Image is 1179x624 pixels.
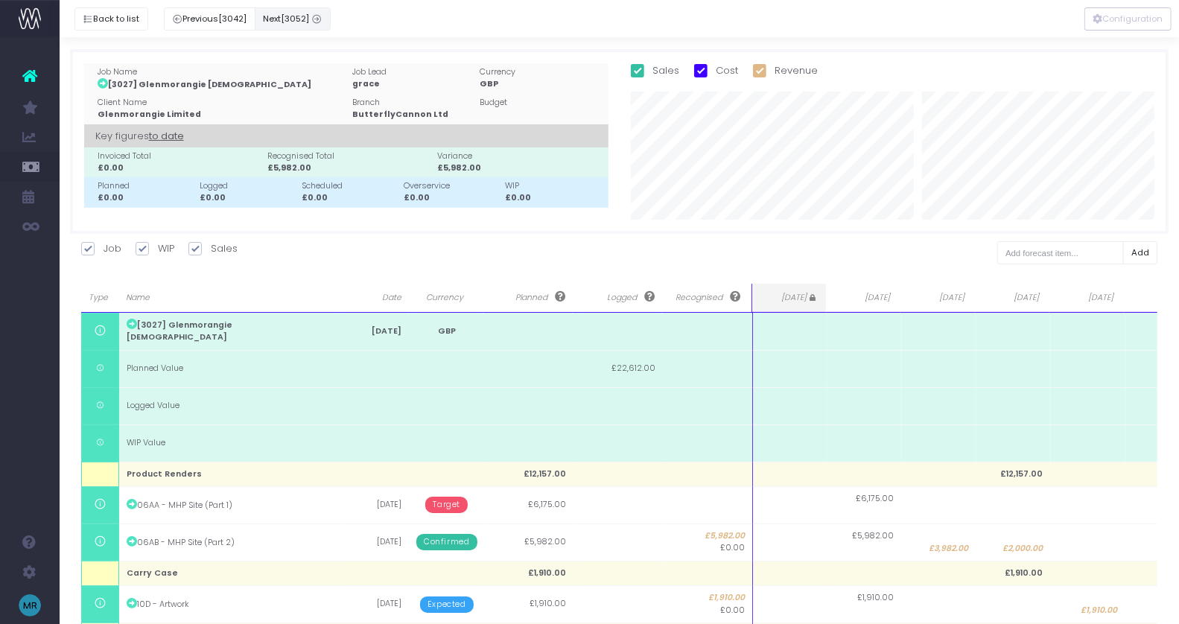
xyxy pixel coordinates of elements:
[409,313,484,350] td: GBP
[574,350,664,387] td: £22,612.00
[631,63,680,78] label: Sales
[858,592,894,604] span: £1,910.00
[929,543,969,555] span: £3,982.00
[853,530,894,542] span: £5,982.00
[480,66,601,78] div: Currency
[1003,543,1043,555] span: £2,000.00
[95,124,184,148] span: Key figures
[98,109,346,121] div: Glenmorangie Limited
[98,66,346,78] div: Job Name
[342,486,409,523] td: [DATE]
[118,486,342,523] td: 06AA - MHP Site (Part 1)
[126,292,331,304] span: Name
[164,7,255,31] button: Previous[3042]
[98,162,261,174] div: £0.00
[997,241,1124,264] input: Add forecast item...
[404,180,500,192] div: Overservice
[89,292,108,304] span: Type
[255,7,331,31] button: Next[3052]
[98,180,194,192] div: Planned
[720,542,745,554] span: £0.00
[342,523,409,561] td: [DATE]
[352,292,401,304] span: Date
[118,523,342,561] td: 06AB - MHP Site (Part 2)
[480,97,601,109] div: Budget
[908,292,965,304] span: [DATE]
[98,97,346,109] div: Client Name
[1081,605,1118,617] span: £1,910.00
[485,462,574,486] td: £12,157.00
[352,78,474,90] div: grace
[74,7,148,31] button: Back to list
[720,605,745,617] span: £0.00
[1123,241,1158,264] button: Add
[19,594,41,617] img: images/default_profile_image.png
[1057,292,1113,304] span: [DATE]
[118,586,342,623] td: 10D - Artwork
[485,486,574,523] td: £6,175.00
[352,109,474,121] div: ButterflyCannon Ltd
[218,13,247,25] span: [3042]
[1005,567,1043,579] span: £1,910.00
[857,493,894,505] span: £6,175.00
[200,180,296,192] div: Logged
[485,523,574,561] td: £5,982.00
[81,241,121,256] label: Job
[480,78,601,90] div: GBP
[425,497,468,513] span: Target
[583,291,655,304] span: Logged
[437,150,601,162] div: Variance
[694,63,739,78] label: Cost
[136,241,174,256] label: WIP
[267,162,431,174] div: £5,982.00
[1084,7,1172,31] button: Configuration
[1001,468,1043,480] span: £12,157.00
[188,241,238,256] label: Sales
[437,162,601,174] div: £5,982.00
[506,192,602,204] div: £0.00
[342,586,409,623] td: [DATE]
[506,180,602,192] div: WIP
[416,292,473,304] span: Currency
[485,561,574,585] td: £1,910.00
[98,150,261,162] div: Invoiced Total
[671,592,746,604] span: £1,910.00
[352,66,474,78] div: Job Lead
[494,291,565,304] span: Planned
[118,424,342,462] td: WIP Value
[1084,7,1172,31] div: Vertical button group
[118,561,342,585] td: Carry Case
[302,180,398,192] div: Scheduled
[671,530,746,542] span: £5,982.00
[420,596,474,613] span: Expected
[342,313,409,350] td: [DATE]
[118,313,342,350] td: [3027] Glenmorangie [DEMOGRAPHIC_DATA]
[98,78,346,91] div: [3027] Glenmorangie [DEMOGRAPHIC_DATA]
[485,586,574,623] td: £1,910.00
[670,291,741,304] span: Recognised
[833,292,890,304] span: [DATE]
[98,192,194,204] div: £0.00
[149,127,184,146] span: to date
[302,192,398,204] div: £0.00
[281,13,309,25] span: [3052]
[404,192,500,204] div: £0.00
[267,150,431,162] div: Recognised Total
[982,292,1039,304] span: [DATE]
[118,462,342,486] td: Product Renders
[118,387,342,424] td: Logged Value
[760,292,816,304] span: [DATE]
[753,63,819,78] label: Revenue
[352,97,474,109] div: Branch
[200,192,296,204] div: £0.00
[416,534,477,550] span: Confirmed
[118,350,342,387] td: Planned Value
